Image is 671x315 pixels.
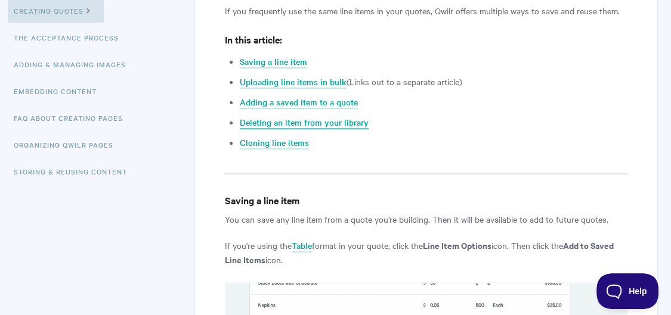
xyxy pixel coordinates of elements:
strong: Line Item Options [423,239,491,251]
a: Organizing Qwilr Pages [14,133,122,157]
a: Cloning line items [240,136,309,149]
p: You can save any line item from a quote you're building. Then it will be available to add to futu... [225,212,627,226]
strong: In this article: [225,33,282,46]
li: (Links out to a separate article) [240,74,627,89]
h4: Saving a line item [225,193,627,208]
a: Deleting an item from your library [240,116,369,129]
a: Uploading line items in bulk [240,76,347,89]
a: Saving a line item [240,55,307,68]
a: Embedding Content [14,79,106,103]
a: Table [292,239,312,252]
a: FAQ About Creating Pages [14,106,132,130]
a: The Acceptance Process [14,26,128,49]
a: Adding & Managing Images [14,52,135,76]
a: Storing & Reusing Content [14,160,136,183]
p: If you frequently use the same line items in your quotes, Qwilr offers multiple ways to save and ... [225,4,627,18]
a: Adding a saved item to a quote [240,96,358,109]
iframe: Toggle Customer Support [596,273,659,309]
p: If you're using the format in your quote, click the icon. Then click the icon. [225,238,627,267]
